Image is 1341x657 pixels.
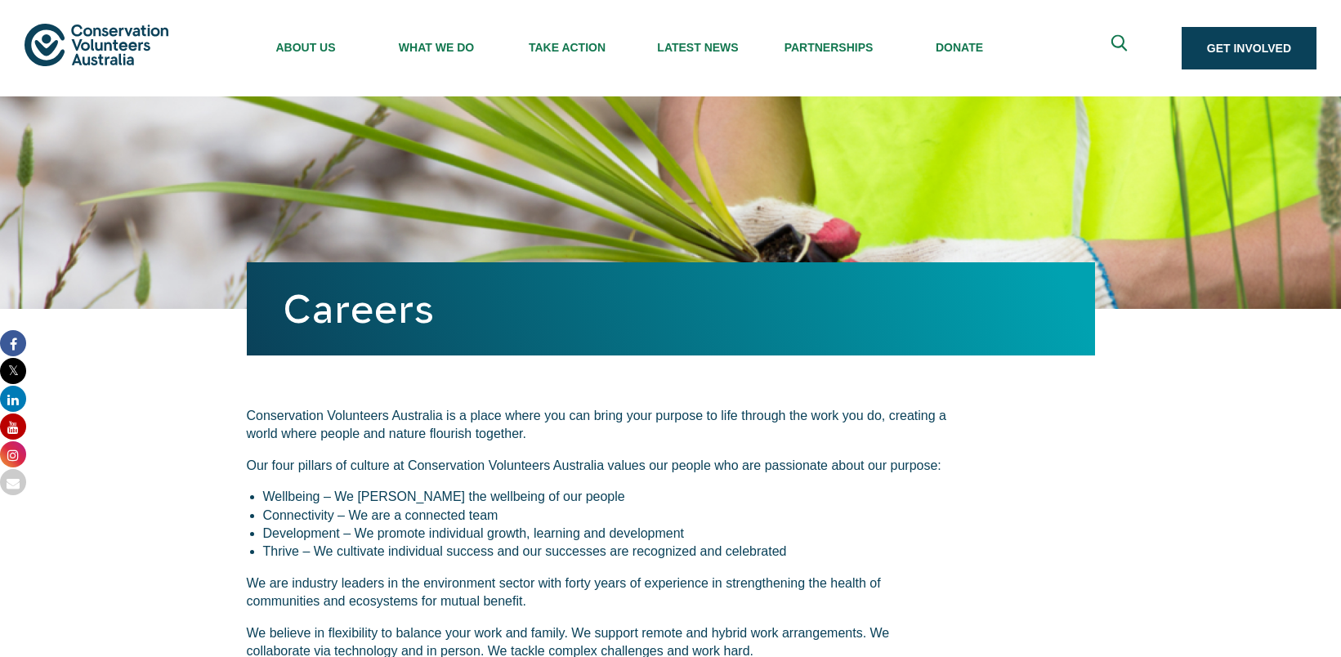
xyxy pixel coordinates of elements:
img: logo.svg [25,24,168,65]
span: Donate [894,41,1025,54]
p: Our four pillars of culture at Conservation Volunteers Australia values our people who are passio... [247,457,948,475]
span: About Us [240,41,371,54]
p: We are industry leaders in the environment sector with forty years of experience in strengthening... [247,574,948,611]
span: Expand search box [1111,35,1131,62]
span: Take Action [502,41,633,54]
h1: Careers [283,287,1059,331]
li: Connectivity – We are a connected team [263,507,948,525]
p: Conservation Volunteers Australia is a place where you can bring your purpose to life through the... [247,407,948,444]
span: Partnerships [763,41,894,54]
li: Development – We promote individual growth, learning and development [263,525,948,543]
span: What We Do [371,41,502,54]
span: Latest News [633,41,763,54]
li: Wellbeing – We [PERSON_NAME] the wellbeing of our people [263,488,948,506]
button: Expand search box Close search box [1102,29,1141,68]
li: Thrive – We cultivate individual success and our successes are recognized and celebrated [263,543,948,561]
a: Get Involved [1182,27,1316,69]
